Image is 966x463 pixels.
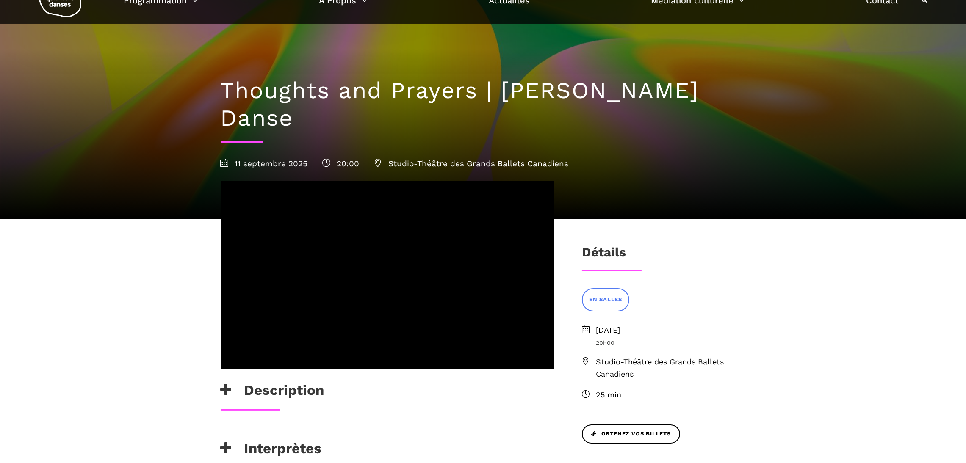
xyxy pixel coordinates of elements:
[323,159,360,168] span: 20:00
[582,424,680,444] a: Obtenez vos billets
[221,181,554,369] iframe: FQD 2025 | Skeels Danse | Thoughts and Prayers
[596,324,746,336] span: [DATE]
[221,159,308,168] span: 11 septembre 2025
[221,382,324,403] h3: Description
[596,389,746,401] span: 25 min
[582,245,626,266] h3: Détails
[591,430,671,438] span: Obtenez vos billets
[221,440,322,461] h3: Interprètes
[374,159,569,168] span: Studio-Théâtre des Grands Ballets Canadiens
[582,288,629,311] a: EN SALLES
[596,356,746,380] span: Studio-Théâtre des Grands Ballets Canadiens
[221,77,746,132] h1: Thoughts and Prayers | [PERSON_NAME] Danse
[596,338,746,347] span: 20h00
[589,295,622,304] span: EN SALLES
